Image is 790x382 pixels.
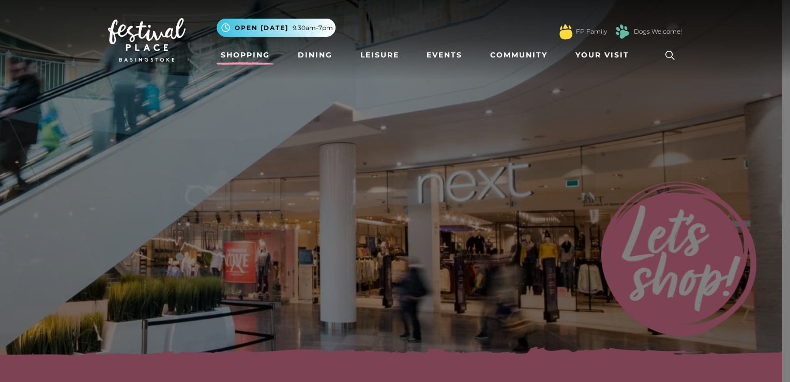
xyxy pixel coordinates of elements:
[571,46,639,65] a: Your Visit
[356,46,403,65] a: Leisure
[294,46,337,65] a: Dining
[235,23,288,33] span: Open [DATE]
[108,18,186,62] img: Festival Place Logo
[422,46,466,65] a: Events
[634,27,682,36] a: Dogs Welcome!
[217,46,274,65] a: Shopping
[217,19,336,37] button: Open [DATE] 9.30am-7pm
[575,50,629,61] span: Your Visit
[293,23,333,33] span: 9.30am-7pm
[576,27,607,36] a: FP Family
[486,46,552,65] a: Community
